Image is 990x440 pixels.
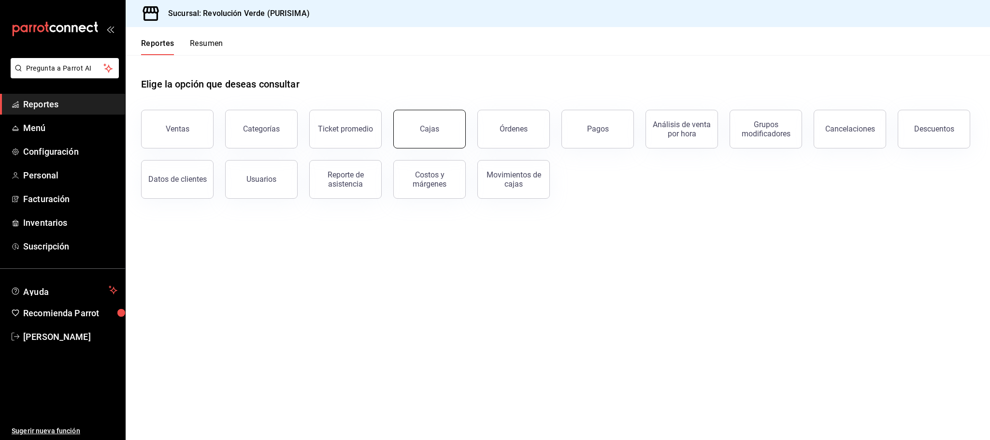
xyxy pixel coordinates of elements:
div: Costos y márgenes [400,170,459,189]
a: Cajas [393,110,466,148]
span: Personal [23,169,117,182]
div: Reporte de asistencia [316,170,375,189]
span: Inventarios [23,216,117,229]
button: Costos y márgenes [393,160,466,199]
div: navigation tabs [141,39,223,55]
button: Ticket promedio [309,110,382,148]
div: Cancelaciones [825,124,875,133]
button: Reporte de asistencia [309,160,382,199]
div: Grupos modificadores [736,120,796,138]
span: Ayuda [23,284,105,296]
button: open_drawer_menu [106,25,114,33]
div: Órdenes [500,124,528,133]
div: Ticket promedio [318,124,373,133]
span: Suscripción [23,240,117,253]
div: Categorías [243,124,280,133]
button: Pregunta a Parrot AI [11,58,119,78]
span: Reportes [23,98,117,111]
button: Grupos modificadores [730,110,802,148]
div: Descuentos [914,124,954,133]
span: Recomienda Parrot [23,307,117,320]
button: Reportes [141,39,174,55]
button: Movimientos de cajas [477,160,550,199]
div: Ventas [166,124,189,133]
span: Pregunta a Parrot AI [26,63,104,73]
h3: Sucursal: Revolución Verde (PURISIMA) [160,8,310,19]
a: Pregunta a Parrot AI [7,70,119,80]
div: Usuarios [246,175,276,184]
div: Pagos [587,124,609,133]
button: Categorías [225,110,298,148]
div: Datos de clientes [148,175,207,184]
div: Análisis de venta por hora [652,120,712,138]
button: Usuarios [225,160,298,199]
button: Descuentos [898,110,970,148]
span: [PERSON_NAME] [23,330,117,343]
button: Análisis de venta por hora [646,110,718,148]
button: Resumen [190,39,223,55]
div: Movimientos de cajas [484,170,544,189]
button: Órdenes [477,110,550,148]
div: Cajas [420,123,440,135]
button: Ventas [141,110,214,148]
button: Datos de clientes [141,160,214,199]
h1: Elige la opción que deseas consultar [141,77,300,91]
span: Menú [23,121,117,134]
button: Pagos [561,110,634,148]
button: Cancelaciones [814,110,886,148]
span: Facturación [23,192,117,205]
span: Sugerir nueva función [12,426,117,436]
span: Configuración [23,145,117,158]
